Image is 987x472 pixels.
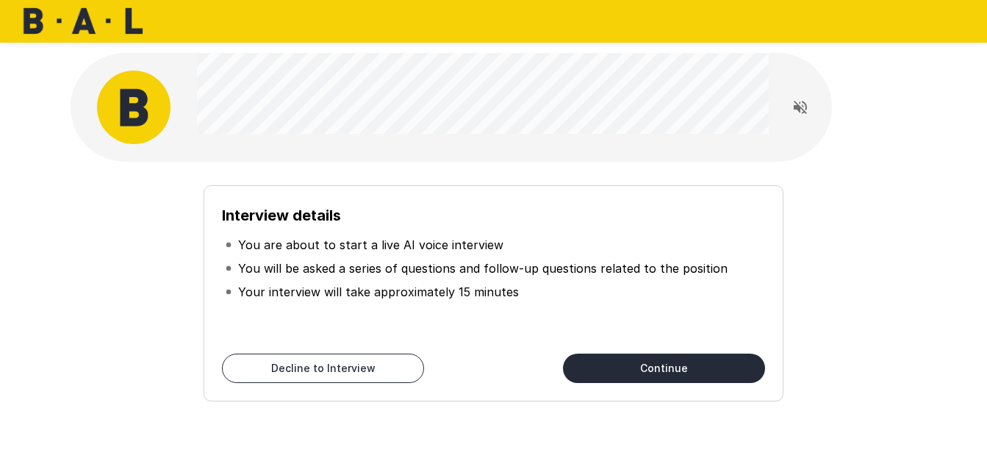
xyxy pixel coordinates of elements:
p: You are about to start a live AI voice interview [238,236,503,254]
b: Interview details [222,207,341,224]
p: You will be asked a series of questions and follow-up questions related to the position [238,260,728,277]
p: Your interview will take approximately 15 minutes [238,283,519,301]
button: Decline to Interview [222,354,424,383]
button: Continue [563,354,765,383]
button: Read questions aloud [786,93,815,122]
img: bal_avatar.png [97,71,171,144]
